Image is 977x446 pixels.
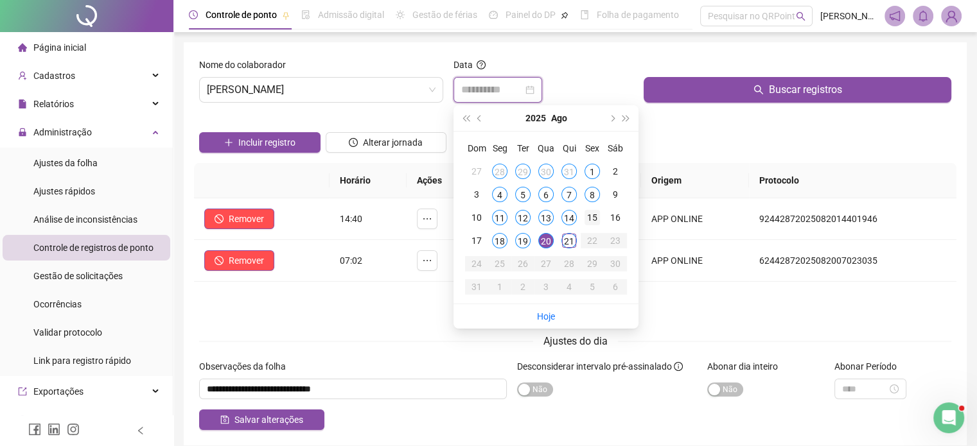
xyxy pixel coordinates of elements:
span: Ajustes do dia [543,335,608,347]
td: 2025-08-04 [488,183,511,206]
div: 27 [538,256,554,271]
th: Ações [407,163,475,198]
td: 2025-09-06 [604,275,627,298]
td: 2025-08-13 [534,206,558,229]
div: 3 [469,187,484,202]
span: Desconsiderar intervalo pré-assinalado [517,361,672,372]
div: 2 [608,164,623,179]
a: Alterar jornada [326,139,447,149]
th: Origem [641,163,749,198]
div: 23 [608,233,623,248]
td: 2025-09-02 [511,275,534,298]
div: 30 [538,164,554,179]
td: 2025-08-05 [511,183,534,206]
div: 28 [492,164,507,179]
span: Remover [229,212,264,226]
button: super-prev-year [459,105,473,131]
td: 2025-08-30 [604,252,627,275]
th: Qua [534,137,558,160]
span: lock [18,128,27,137]
div: 1 [492,279,507,295]
div: 29 [515,164,531,179]
span: Data [453,60,473,70]
label: Abonar Período [834,359,905,373]
td: 2025-08-15 [581,206,604,229]
span: Relatórios [33,99,74,109]
div: 20 [538,233,554,248]
span: instagram [67,423,80,436]
span: clock-circle [189,10,198,19]
span: Gestão de férias [412,10,477,20]
div: 6 [538,187,554,202]
span: Alterar jornada [363,135,423,150]
td: 2025-08-24 [465,252,488,275]
td: 2025-08-06 [534,183,558,206]
div: 5 [515,187,531,202]
div: 26 [515,256,531,271]
td: 2025-08-27 [534,252,558,275]
div: 10 [469,210,484,225]
span: pushpin [561,12,568,19]
label: Abonar dia inteiro [707,359,786,373]
span: Controle de registros de ponto [33,243,154,253]
span: Cadastros [33,71,75,81]
th: Ter [511,137,534,160]
td: 2025-08-18 [488,229,511,252]
div: 12 [515,210,531,225]
div: 6 [608,279,623,295]
td: 2025-08-16 [604,206,627,229]
span: Controle de ponto [206,10,277,20]
div: 31 [561,164,577,179]
button: Salvar alterações [199,409,324,430]
div: 17 [469,233,484,248]
div: 4 [492,187,507,202]
th: Seg [488,137,511,160]
div: 30 [608,256,623,271]
td: 62442872025082007023035 [749,240,956,282]
span: notification [889,10,901,22]
td: 2025-07-29 [511,160,534,183]
span: stop [215,214,224,223]
td: 2025-08-21 [558,229,581,252]
span: sun [396,10,405,19]
div: 18 [492,233,507,248]
span: Integrações [33,415,81,425]
div: 7 [561,187,577,202]
td: 2025-09-04 [558,275,581,298]
span: bell [917,10,929,22]
div: 25 [492,256,507,271]
span: Admissão digital [318,10,384,20]
span: linkedin [48,423,60,436]
label: Observações da folha [199,359,294,373]
td: 2025-07-31 [558,160,581,183]
span: ellipsis [422,255,432,266]
td: 2025-08-02 [604,160,627,183]
div: 4 [561,279,577,295]
td: 2025-08-10 [465,206,488,229]
td: 2025-08-28 [558,252,581,275]
th: Dom [465,137,488,160]
td: 2025-08-14 [558,206,581,229]
div: 28 [561,256,577,271]
button: Buscar registros [644,77,951,103]
td: 2025-08-09 [604,183,627,206]
a: Hoje [537,311,555,322]
th: Sáb [604,137,627,160]
span: Validar protocolo [33,327,102,338]
button: Incluir registro [199,132,321,153]
button: prev-year [473,105,487,131]
div: 22 [585,233,600,248]
span: search [796,12,805,21]
button: Alterar jornada [326,132,447,153]
div: 21 [561,233,577,248]
div: 16 [608,210,623,225]
td: 2025-08-25 [488,252,511,275]
button: Remover [204,209,274,229]
span: pushpin [282,12,290,19]
td: 2025-08-22 [581,229,604,252]
td: 92442872025082014401946 [749,198,956,240]
span: Buscar registros [769,82,842,98]
td: 2025-08-08 [581,183,604,206]
span: stop [215,256,224,265]
div: 9 [608,187,623,202]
